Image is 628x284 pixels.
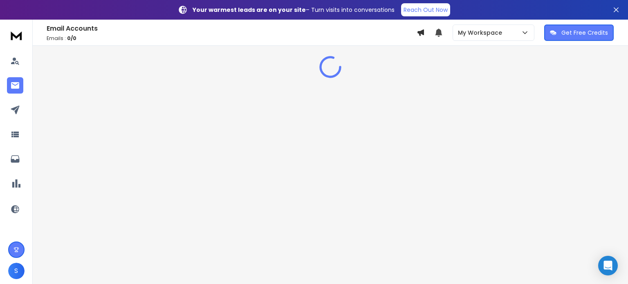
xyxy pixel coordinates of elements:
[47,24,417,34] h1: Email Accounts
[47,35,417,42] p: Emails :
[544,25,614,41] button: Get Free Credits
[8,263,25,279] button: S
[598,256,618,275] div: Open Intercom Messenger
[67,35,76,42] span: 0 / 0
[458,29,505,37] p: My Workspace
[404,6,448,14] p: Reach Out Now
[193,6,306,14] strong: Your warmest leads are on your site
[8,28,25,43] img: logo
[193,6,395,14] p: – Turn visits into conversations
[561,29,608,37] p: Get Free Credits
[401,3,450,16] a: Reach Out Now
